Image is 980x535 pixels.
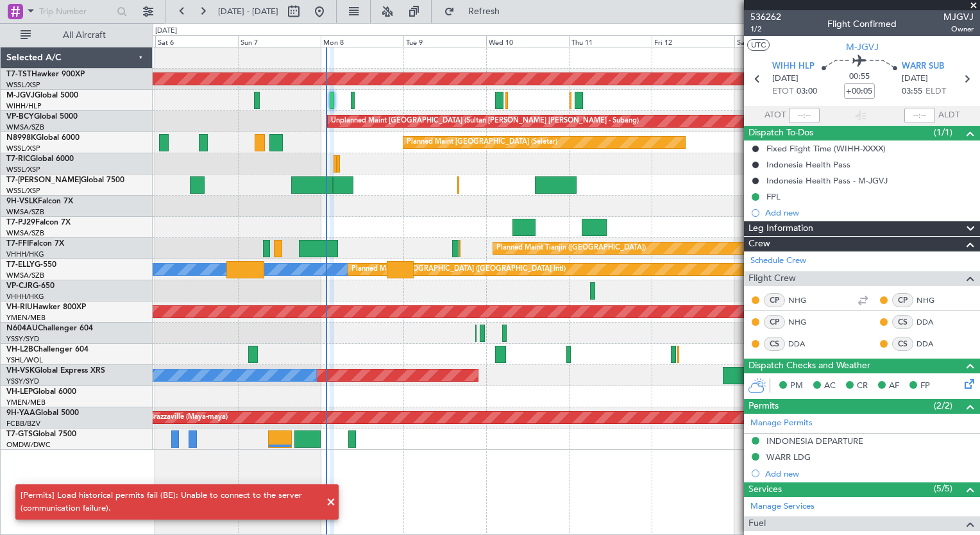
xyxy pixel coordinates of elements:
a: WMSA/SZB [6,228,44,238]
span: 9H-VSLK [6,198,38,205]
div: CP [764,293,785,307]
a: T7-GTSGlobal 7500 [6,430,76,438]
a: YSHL/WOL [6,355,43,365]
div: Mon 8 [321,35,403,47]
a: T7-ELLYG-550 [6,261,56,269]
span: 536262 [750,10,781,24]
span: Permits [748,399,779,414]
div: Fri 12 [652,35,734,47]
span: T7-[PERSON_NAME] [6,176,81,184]
span: VP-BCY [6,113,34,121]
a: VP-BCYGlobal 5000 [6,113,78,121]
a: 9H-YAAGlobal 5000 [6,409,79,417]
span: Fuel [748,516,766,531]
div: WARR LDG [766,452,811,463]
a: YSSY/SYD [6,334,39,344]
span: ATOT [765,109,786,122]
span: 03:55 [902,85,922,98]
a: WIHH/HLP [6,101,42,111]
div: Planned Maint Tianjin ([GEOGRAPHIC_DATA]) [496,239,646,258]
a: WSSL/XSP [6,80,40,90]
span: N604AU [6,325,38,332]
span: T7-ELLY [6,261,35,269]
span: VH-RIU [6,303,33,311]
a: Manage Permits [750,417,813,430]
span: WARR SUB [902,60,944,73]
span: Crew [748,237,770,251]
a: N604AUChallenger 604 [6,325,93,332]
div: CS [892,315,913,329]
input: --:-- [789,108,820,123]
a: VHHH/HKG [6,292,44,301]
div: Wed 10 [486,35,569,47]
span: All Aircraft [33,31,135,40]
div: Add new [765,207,974,218]
span: ELDT [925,85,946,98]
span: MJGVJ [943,10,974,24]
span: (5/5) [934,482,952,495]
span: Leg Information [748,221,813,236]
a: YMEN/MEB [6,313,46,323]
span: (2/2) [934,399,952,412]
span: Dispatch To-Dos [748,126,813,140]
a: VH-LEPGlobal 6000 [6,388,76,396]
span: [DATE] [902,72,928,85]
a: Manage Services [750,500,815,513]
span: FP [920,380,930,393]
a: WSSL/XSP [6,186,40,196]
a: VH-L2BChallenger 604 [6,346,89,353]
a: VH-RIUHawker 800XP [6,303,86,311]
div: Indonesia Health Pass [766,159,850,170]
a: T7-RICGlobal 6000 [6,155,74,163]
div: Sun 7 [238,35,321,47]
span: VH-L2B [6,346,33,353]
span: VP-CJR [6,282,33,290]
span: CR [857,380,868,393]
div: Indonesia Health Pass - M-JGVJ [766,175,888,186]
a: DDA [917,316,945,328]
div: Flight Confirmed [827,17,897,31]
a: WMSA/SZB [6,207,44,217]
div: [DATE] [155,26,177,37]
span: Services [748,482,782,497]
a: Schedule Crew [750,255,806,267]
div: CP [892,293,913,307]
div: FPL [766,191,781,202]
span: T7-PJ29 [6,219,35,226]
div: CS [764,337,785,351]
div: Unplanned Maint [GEOGRAPHIC_DATA] (Sultan [PERSON_NAME] [PERSON_NAME] - Subang) [331,112,639,131]
div: Fixed Flight Time (WIHH-XXXX) [766,143,886,154]
a: T7-PJ29Falcon 7X [6,219,71,226]
span: ETOT [772,85,793,98]
span: 1/2 [750,24,781,35]
div: INDONESIA DEPARTURE [766,436,863,446]
div: Sat 13 [734,35,817,47]
span: 03:00 [797,85,817,98]
span: T7-RIC [6,155,30,163]
a: WMSA/SZB [6,123,44,132]
span: M-JGVJ [846,40,879,54]
a: N8998KGlobal 6000 [6,134,80,142]
a: OMDW/DWC [6,440,51,450]
div: Planned Maint [GEOGRAPHIC_DATA] ([GEOGRAPHIC_DATA] Intl) [351,260,566,279]
a: 9H-VSLKFalcon 7X [6,198,73,205]
span: ALDT [938,109,959,122]
span: VH-VSK [6,367,35,375]
a: VP-CJRG-650 [6,282,55,290]
button: UTC [747,39,770,51]
a: YMEN/MEB [6,398,46,407]
div: Thu 11 [569,35,652,47]
a: T7-[PERSON_NAME]Global 7500 [6,176,124,184]
span: M-JGVJ [6,92,35,99]
span: [DATE] - [DATE] [218,6,278,17]
div: CS [892,337,913,351]
div: CP [764,315,785,329]
span: Owner [943,24,974,35]
a: YSSY/SYD [6,377,39,386]
span: AC [824,380,836,393]
a: DDA [788,338,817,350]
span: (1/1) [934,126,952,139]
span: WIHH HLP [772,60,815,73]
button: All Aircraft [14,25,139,46]
span: 9H-YAA [6,409,35,417]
